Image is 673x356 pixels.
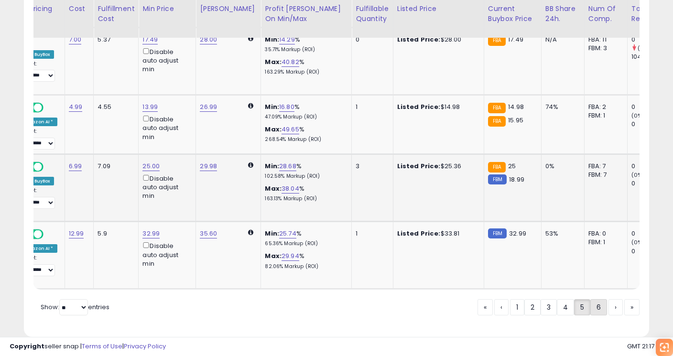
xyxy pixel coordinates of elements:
small: (0%) [631,171,645,179]
small: FBM [488,228,507,238]
div: Num of Comp. [588,4,623,24]
a: 2 [524,299,541,315]
p: 163.13% Markup (ROI) [265,195,344,202]
div: Preset: [20,187,57,209]
strong: Copyright [10,342,44,351]
small: FBA [488,162,506,173]
a: 40.82 [282,57,299,67]
div: Fulfillable Quantity [356,4,389,24]
a: 35.60 [200,229,217,238]
b: Max: [265,57,282,66]
div: $28.00 [397,35,477,44]
div: % [265,162,344,180]
div: Min Price [142,4,192,14]
a: Privacy Policy [124,342,166,351]
div: 0 [356,35,385,44]
div: 53% [545,229,577,238]
span: 17.49 [508,35,523,44]
div: Disable auto adjust min [142,114,188,141]
div: Preset: [20,128,57,150]
div: Fulfillment Cost [98,4,134,24]
div: FBA: 0 [588,229,620,238]
div: Disable auto adjust min [142,46,188,74]
div: Profit [PERSON_NAME] on Min/Max [265,4,347,24]
div: Repricing [20,4,61,14]
div: [PERSON_NAME] [200,4,257,14]
b: Min: [265,229,279,238]
div: % [265,125,344,143]
div: Preset: [20,61,57,82]
div: 1 [356,103,385,111]
div: % [265,35,344,53]
div: 0 [631,120,670,129]
span: OFF [42,230,57,238]
p: 268.54% Markup (ROI) [265,136,344,143]
a: 6.99 [69,162,82,171]
span: Show: entries [41,302,109,312]
div: Current Buybox Price [488,4,537,24]
div: 5.9 [98,229,131,238]
div: FBA: 2 [588,103,620,111]
span: 32.99 [509,229,526,238]
p: 65.36% Markup (ROI) [265,240,344,247]
span: « [484,302,487,312]
div: $14.98 [397,103,477,111]
span: 14.98 [508,102,524,111]
div: Amazon AI * [20,118,57,126]
p: 102.58% Markup (ROI) [265,173,344,180]
small: FBA [488,103,506,113]
div: 7.09 [98,162,131,171]
div: 0 [631,162,670,171]
p: 35.71% Markup (ROI) [265,46,344,53]
b: Max: [265,184,282,193]
div: 0 [631,103,670,111]
div: Cost [69,4,90,14]
a: 6 [590,299,607,315]
span: 15.95 [508,116,523,125]
a: 4 [557,299,574,315]
small: (0%) [631,112,645,119]
div: Total Rev. [631,4,666,24]
div: FBA: 11 [588,35,620,44]
div: FBM: 1 [588,111,620,120]
a: 1 [510,299,524,315]
div: 0 [631,247,670,256]
div: % [265,252,344,270]
a: 25.00 [142,162,160,171]
div: 0% [545,162,577,171]
a: 12.99 [69,229,84,238]
div: 3 [356,162,385,171]
div: Amazon AI * [20,244,57,253]
a: 14.29 [279,35,295,44]
b: Min: [265,102,279,111]
a: 3 [541,299,557,315]
a: 7.00 [69,35,82,44]
a: 26.99 [200,102,217,112]
div: Listed Price [397,4,480,14]
span: OFF [42,162,57,171]
a: 4.99 [69,102,83,112]
div: seller snap | | [10,342,166,351]
p: 163.29% Markup (ROI) [265,69,344,76]
p: 47.09% Markup (ROI) [265,114,344,120]
div: 5.37 [98,35,131,44]
div: 74% [545,103,577,111]
b: Min: [265,35,279,44]
a: 28.68 [279,162,296,171]
div: Disable auto adjust min [142,240,188,268]
div: FBM: 3 [588,44,620,53]
small: FBA [488,116,506,127]
div: FBA: 7 [588,162,620,171]
p: 82.06% Markup (ROI) [265,263,344,270]
a: 38.04 [282,184,299,194]
a: 16.80 [279,102,294,112]
div: % [265,103,344,120]
b: Listed Price: [397,229,441,238]
span: 2025-09-14 21:17 GMT [627,342,663,351]
div: 104.94 [631,53,670,61]
span: » [630,302,633,312]
small: FBM [488,174,507,184]
small: (-100%) [638,44,660,52]
div: FBM: 1 [588,238,620,247]
small: FBA [488,35,506,46]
